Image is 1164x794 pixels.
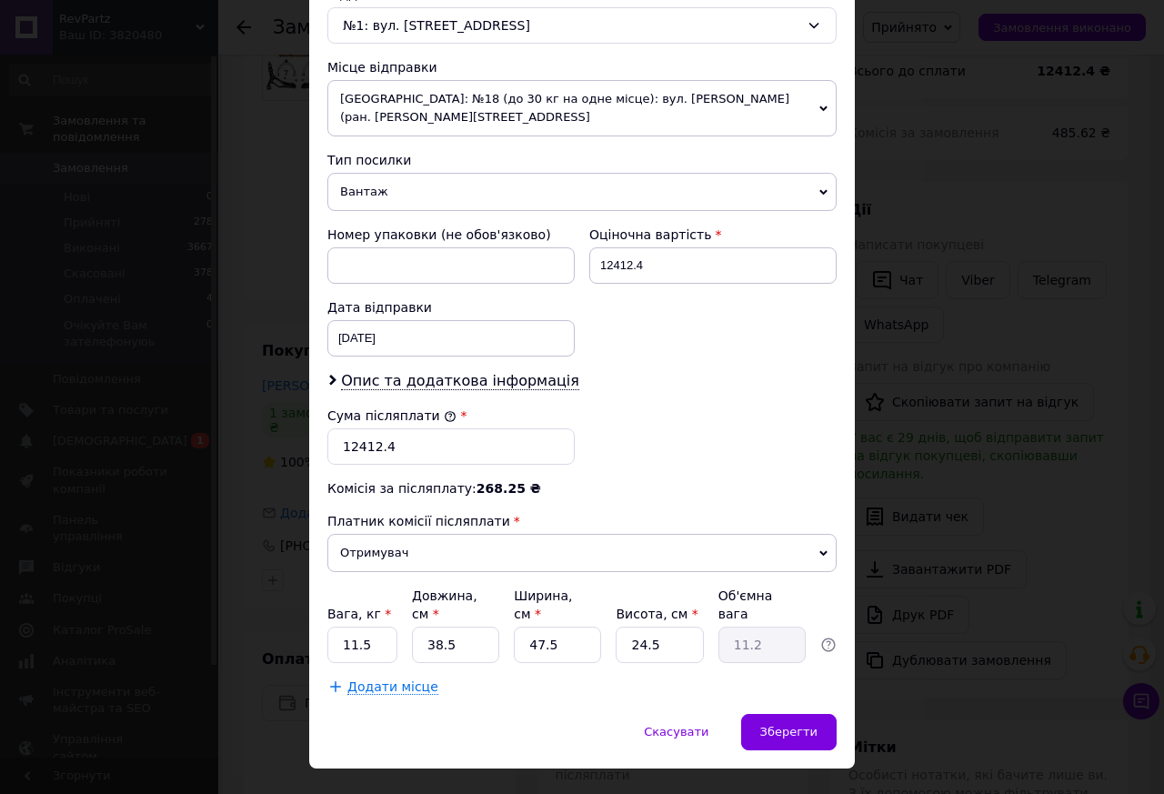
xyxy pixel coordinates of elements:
div: №1: вул. [STREET_ADDRESS] [327,7,837,44]
label: Довжина, см [412,588,477,621]
span: Отримувач [327,534,837,572]
div: Оціночна вартість [589,226,837,244]
span: [GEOGRAPHIC_DATA]: №18 (до 30 кг на одне місце): вул. [PERSON_NAME] (ран. [PERSON_NAME][STREET_AD... [327,80,837,136]
span: Скасувати [644,725,708,739]
div: Номер упаковки (не обов'язково) [327,226,575,244]
label: Сума післяплати [327,408,457,423]
span: Тип посилки [327,153,411,167]
span: 268.25 ₴ [477,481,541,496]
label: Вага, кг [327,607,391,621]
span: Платник комісії післяплати [327,514,510,528]
div: Комісія за післяплату: [327,479,837,498]
label: Висота, см [616,607,697,621]
span: Опис та додаткова інформація [341,372,579,390]
label: Ширина, см [514,588,572,621]
span: Місце відправки [327,60,437,75]
span: Зберегти [760,725,818,739]
div: Дата відправки [327,298,575,317]
span: Додати місце [347,679,438,695]
div: Об'ємна вага [718,587,806,623]
span: Вантаж [327,173,837,211]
